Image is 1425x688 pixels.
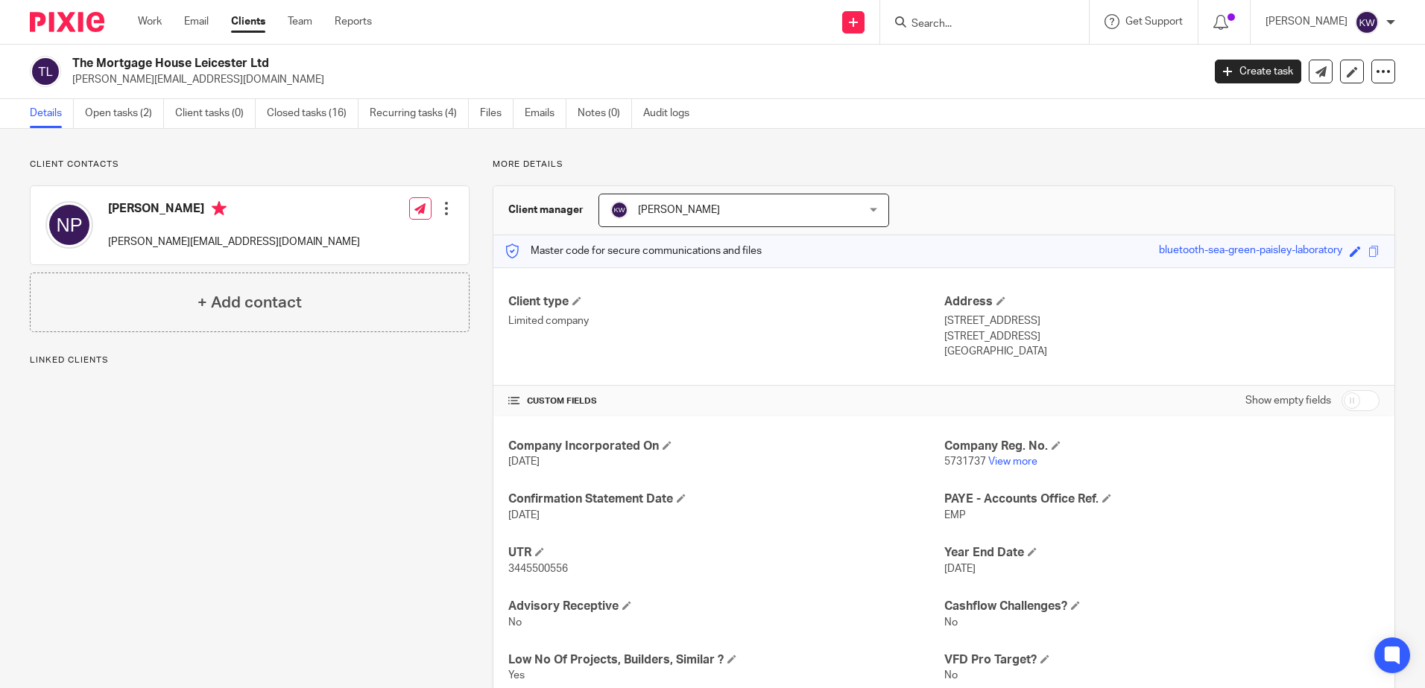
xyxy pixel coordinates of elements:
[30,159,470,171] p: Client contacts
[944,456,986,467] span: 5731737
[1266,14,1347,29] p: [PERSON_NAME]
[988,456,1037,467] a: View more
[508,439,944,454] h4: Company Incorporated On
[508,545,944,561] h4: UTR
[480,99,514,128] a: Files
[944,329,1380,344] p: [STREET_ADDRESS]
[610,201,628,219] img: svg%3E
[505,243,762,258] p: Master code for secure communications and files
[30,354,470,366] p: Linked clients
[508,491,944,507] h4: Confirmation Statement Date
[508,564,568,574] span: 3445500556
[508,670,525,681] span: Yes
[1215,60,1301,83] a: Create task
[1355,10,1379,34] img: svg%3E
[288,14,312,29] a: Team
[108,235,360,249] p: [PERSON_NAME][EMAIL_ADDRESS][DOMAIN_NAME]
[944,344,1380,359] p: [GEOGRAPHIC_DATA]
[1245,393,1331,408] label: Show empty fields
[335,14,372,29] a: Reports
[1159,243,1342,260] div: bluetooth-sea-green-paisley-laboratory
[910,18,1044,31] input: Search
[638,205,720,215] span: [PERSON_NAME]
[184,14,209,29] a: Email
[108,201,360,220] h4: [PERSON_NAME]
[267,99,358,128] a: Closed tasks (16)
[72,56,968,71] h2: The Mortgage House Leicester Ltd
[1125,16,1183,27] span: Get Support
[508,294,944,310] h4: Client type
[30,99,74,128] a: Details
[231,14,265,29] a: Clients
[944,617,958,628] span: No
[508,203,584,217] h3: Client manager
[643,99,701,128] a: Audit logs
[944,510,966,520] span: EMP
[944,313,1380,328] p: [STREET_ADDRESS]
[944,652,1380,668] h4: VFD Pro Target?
[944,545,1380,561] h4: Year End Date
[508,456,540,467] span: [DATE]
[493,159,1395,171] p: More details
[30,56,61,87] img: svg%3E
[85,99,164,128] a: Open tasks (2)
[944,599,1380,614] h4: Cashflow Challenges?
[508,652,944,668] h4: Low No Of Projects, Builders, Similar ?
[508,510,540,520] span: [DATE]
[138,14,162,29] a: Work
[508,599,944,614] h4: Advisory Receptive
[944,439,1380,454] h4: Company Reg. No.
[72,72,1192,87] p: [PERSON_NAME][EMAIL_ADDRESS][DOMAIN_NAME]
[944,670,958,681] span: No
[212,201,227,216] i: Primary
[525,99,566,128] a: Emails
[944,491,1380,507] h4: PAYE - Accounts Office Ref.
[508,313,944,328] p: Limited company
[944,294,1380,310] h4: Address
[944,564,976,574] span: [DATE]
[198,291,302,314] h4: + Add contact
[45,201,93,249] img: svg%3E
[175,99,256,128] a: Client tasks (0)
[30,12,104,32] img: Pixie
[508,395,944,407] h4: CUSTOM FIELDS
[370,99,469,128] a: Recurring tasks (4)
[578,99,632,128] a: Notes (0)
[508,617,522,628] span: No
